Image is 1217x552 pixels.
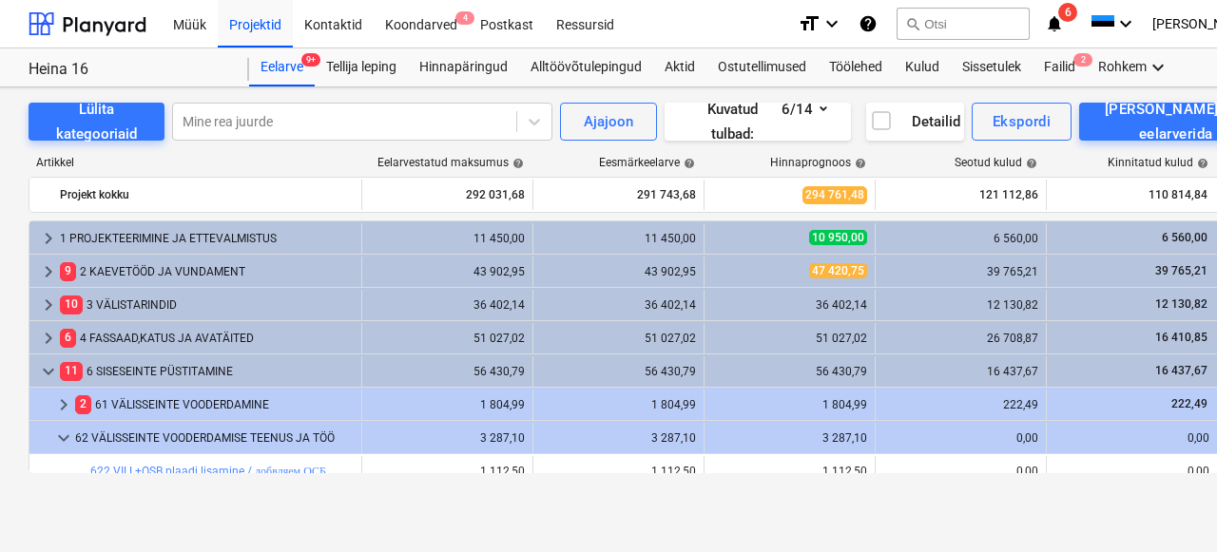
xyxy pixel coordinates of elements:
div: 62 VÄLISSEINTE VOODERDAMISE TEENUS JA TÖÖ [75,423,354,453]
span: help [680,158,695,169]
span: 10 [60,295,83,314]
span: help [851,158,866,169]
button: Lülita kategooriaid [29,103,164,141]
div: 56 430,79 [541,365,696,378]
div: Lülita kategooriaid [51,97,142,147]
div: 36 402,14 [712,298,867,312]
span: 16 437,67 [1153,364,1209,377]
div: 56 430,79 [370,365,525,378]
div: 39 765,21 [883,265,1038,278]
span: 10 950,00 [809,230,867,245]
button: Ajajoon [560,103,657,141]
div: 1 112,50 [712,465,867,478]
div: 3 287,10 [370,431,525,445]
iframe: Chat Widget [1122,461,1217,552]
div: 1 112,50 [370,465,525,478]
span: 294 761,48 [802,185,867,203]
div: 2 KAEVETÖÖD JA VUNDAMENT [60,257,354,287]
div: 222,49 [883,398,1038,411]
a: Hinnapäringud [408,48,519,86]
div: 16 437,67 [883,365,1038,378]
button: Kuvatud tulbad:6/14 [665,103,850,141]
div: 0,00 [1054,431,1209,445]
span: keyboard_arrow_right [37,260,60,283]
span: keyboard_arrow_right [37,227,60,250]
a: Ostutellimused [706,48,818,86]
div: Tellija leping [315,48,408,86]
div: 1 804,99 [712,398,867,411]
div: 11 450,00 [370,232,525,245]
span: 2 [75,395,91,413]
span: 2 [1073,53,1092,67]
div: 61 VÄLISSEINTE VOODERDAMINE [75,390,354,420]
span: help [509,158,524,169]
div: Failid [1033,48,1087,86]
div: Eelarvestatud maksumus [377,156,524,169]
span: 9+ [301,53,320,67]
span: keyboard_arrow_right [37,327,60,350]
span: 47 420,75 [809,263,867,278]
i: keyboard_arrow_down [1147,56,1169,79]
div: 3 VÄLISTARINDID [60,290,354,320]
div: 56 430,79 [712,365,867,378]
a: 622 VILL+OSB plaadi lisamine / добвляем ОСБ [90,465,326,478]
div: 36 402,14 [541,298,696,312]
span: 16 410,85 [1153,331,1209,344]
div: 51 027,02 [712,332,867,345]
span: 4 [455,11,474,25]
div: 291 743,68 [541,180,696,210]
div: Projekt kokku [60,180,354,210]
div: 3 287,10 [541,431,696,445]
a: Töölehed [818,48,894,86]
div: 51 027,02 [370,332,525,345]
div: Hinnaprognoos [770,156,866,169]
span: help [1193,158,1208,169]
div: Heina 16 [29,60,226,80]
span: 11 [60,362,83,380]
div: Kinnitatud kulud [1108,156,1208,169]
div: 43 902,95 [370,265,525,278]
div: 1 804,99 [541,398,696,411]
div: Detailid [870,109,960,134]
div: 4 FASSAAD,KATUS JA AVATÄITED [60,323,354,353]
div: 292 031,68 [370,180,525,210]
div: 0,00 [1054,465,1209,478]
button: Detailid [866,103,964,141]
div: 43 902,95 [541,265,696,278]
div: 0,00 [883,431,1038,445]
div: 12 130,82 [883,298,1038,312]
div: 3 287,10 [712,431,867,445]
span: 6 560,00 [1160,231,1209,244]
div: 11 450,00 [541,232,696,245]
a: Kulud [894,48,951,86]
span: keyboard_arrow_down [37,360,60,383]
span: 9 [60,262,76,280]
a: Eelarve9+ [249,48,315,86]
span: keyboard_arrow_right [52,393,75,416]
a: Alltöövõtulepingud [519,48,653,86]
div: 36 402,14 [370,298,525,312]
div: Eesmärkeelarve [599,156,695,169]
a: Sissetulek [951,48,1033,86]
div: 1 804,99 [370,398,525,411]
a: Aktid [653,48,706,86]
div: Ajajoon [584,109,633,134]
span: help [1022,158,1037,169]
div: Kuvatud tulbad : 6/14 [687,97,827,147]
div: 51 027,02 [541,332,696,345]
div: 26 708,87 [883,332,1038,345]
a: Failid2 [1033,48,1087,86]
div: Seotud kulud [955,156,1037,169]
div: Rohkem [1087,48,1181,86]
div: 6 SISESEINTE PÜSTITAMINE [60,356,354,387]
div: 1 PROJEKTEERIMINE JA ETTEVALMISTUS [60,223,354,254]
span: 12 130,82 [1153,297,1209,311]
